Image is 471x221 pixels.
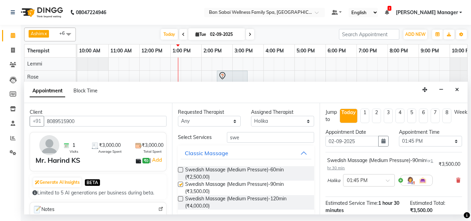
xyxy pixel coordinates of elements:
span: Visits [70,149,78,154]
span: Swedish Massage (Medium Pressure)-90min (₹3,500.00) [185,181,309,195]
a: 1:00 PM [171,46,192,56]
span: BETA [85,179,100,186]
a: Add [151,156,163,164]
span: Lemmi [27,61,42,67]
li: 3 [384,109,393,123]
input: Search by service name [227,132,314,143]
a: 8:00 PM [388,46,410,56]
span: Appointment [30,85,65,97]
button: Classic Massage [181,147,312,159]
li: 2 [372,109,381,123]
button: Close [452,84,462,95]
span: Estimated Total: [410,200,445,206]
span: Block Time [73,88,98,94]
div: Appointment Date [325,129,389,136]
a: x [44,31,47,36]
div: Requested Therapist [178,109,241,116]
a: 4:00 PM [264,46,285,56]
button: Generate AI Insights [33,178,81,187]
a: 2:00 PM [202,46,223,56]
div: Weeks [454,109,470,116]
input: Search Appointment [339,29,399,40]
div: [PERSON_NAME] [PERSON_NAME] ( Husband [PERSON_NAME] ), TK01, 02:30 PM-03:30 PM, Deep Tissue Massa... [218,72,247,86]
span: 1 [72,142,75,149]
li: 8 [442,109,451,123]
span: 2 [388,6,391,11]
span: Total Spent [143,149,162,154]
span: Average Spent [98,149,122,154]
span: ₹3,000.00 [142,142,163,149]
span: +6 [59,30,70,36]
span: Swedish Massage (Medium Pressure)-60min (₹2,500.00) [185,166,309,181]
span: Estimated Service Time: [325,200,378,206]
div: Assigned Therapist [251,109,314,116]
div: Today [341,109,356,116]
li: 7 [431,109,440,123]
img: Interior.png [419,176,427,184]
a: 7:00 PM [357,46,379,56]
div: Appointment Time [399,129,462,136]
li: 4 [395,109,404,123]
input: yyyy-mm-dd [325,136,379,147]
img: avatar [39,135,59,155]
span: ₹3,000.00 [99,142,121,149]
span: Notes [33,205,54,214]
input: Search by Name/Mobile/Email/Code [44,116,167,127]
button: +91 [30,116,44,127]
a: 5:00 PM [295,46,317,56]
span: Rose [27,74,39,80]
a: 12:00 PM [140,46,164,56]
span: Holika [327,177,340,184]
span: ADD NEW [405,32,425,37]
span: ₹3,500.00 [410,207,432,213]
a: 6:00 PM [326,46,348,56]
span: Therapist [27,48,49,54]
a: 2 [385,9,389,16]
a: 10:00 AM [77,46,102,56]
div: Client [30,109,167,116]
li: 5 [407,109,416,123]
a: 3:00 PM [233,46,254,56]
div: Mr. Harind KS [36,155,80,165]
button: ADD NEW [403,30,427,39]
li: 1 [360,109,369,123]
div: ₹3,500.00 [439,161,460,168]
span: Today [161,29,178,40]
div: Select Services [173,134,222,141]
input: 2025-09-02 [208,29,242,40]
b: 08047224946 [76,3,106,22]
div: Limited to 5 AI generations per business during beta. [32,189,164,197]
a: 11:00 AM [109,46,133,56]
div: Jump to [325,109,337,123]
span: Tue [194,32,208,37]
span: Ashim [31,31,44,36]
span: | [150,156,163,164]
span: Swedish Massage (Medium Pressure)-120min (₹4,000.00) [185,195,309,210]
li: 6 [419,109,428,123]
span: [PERSON_NAME] Manager [396,9,458,16]
div: Classic Massage [185,149,228,157]
span: ₹0 [142,158,150,163]
div: Swedish Massage (Medium Pressure)-90min [327,157,436,171]
a: 9:00 PM [419,46,441,56]
img: logo [18,3,65,22]
img: Hairdresser.png [406,176,414,184]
